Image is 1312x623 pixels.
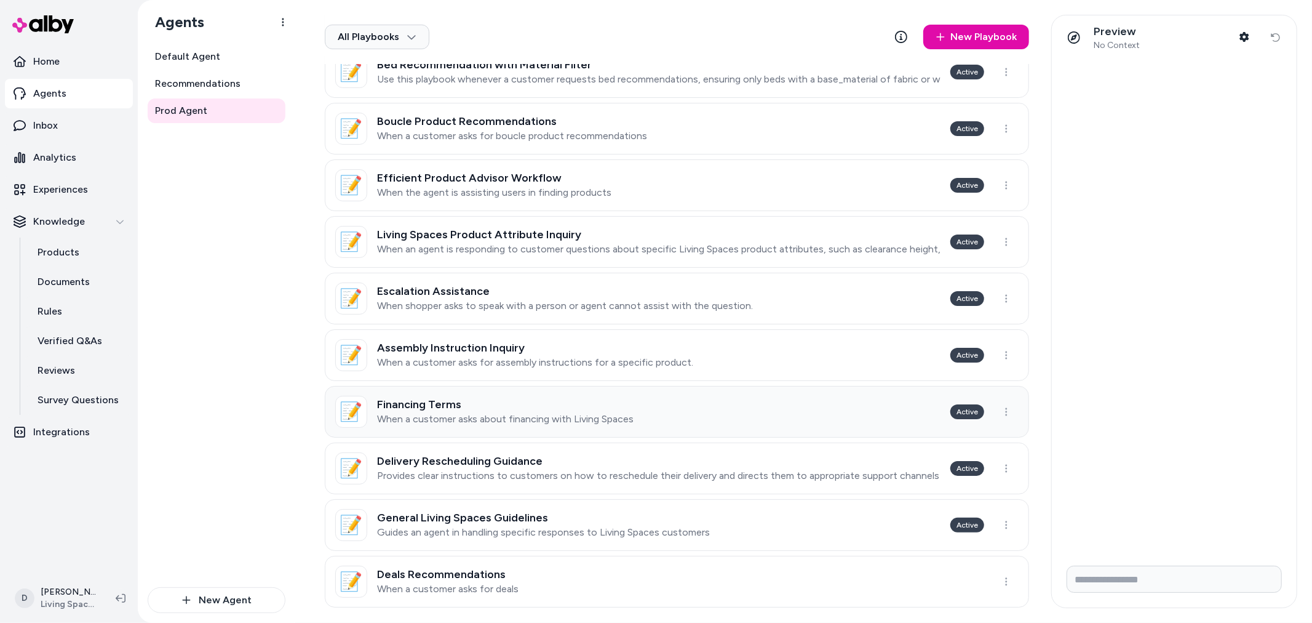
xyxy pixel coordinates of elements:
[33,118,58,133] p: Inbox
[38,363,75,378] p: Reviews
[325,556,1029,608] a: 📝Deals RecommendationsWhen a customer asks for deals
[377,356,693,369] p: When a customer asks for assembly instructions for a specific product.
[950,404,984,419] div: Active
[377,115,647,127] h3: Boucle Product Recommendations
[377,187,611,199] p: When the agent is assisting users in finding products
[377,470,940,482] p: Provides clear instructions to customers on how to reschedule their delivery and directs them to ...
[5,111,133,140] a: Inbox
[335,113,367,145] div: 📝
[377,228,940,241] h3: Living Spaces Product Attribute Inquiry
[950,235,984,249] div: Active
[377,583,519,595] p: When a customer asks for deals
[950,178,984,193] div: Active
[377,568,519,581] h3: Deals Recommendations
[25,385,133,415] a: Survey Questions
[377,526,710,539] p: Guides an agent in handling specific responses to Living Spaces customers
[325,216,1029,268] a: 📝Living Spaces Product Attribute InquiryWhen an agent is responding to customer questions about s...
[1094,25,1140,39] p: Preview
[5,47,133,76] a: Home
[335,56,367,88] div: 📝
[148,71,285,96] a: Recommendations
[33,86,66,101] p: Agents
[335,396,367,428] div: 📝
[950,461,984,476] div: Active
[950,518,984,533] div: Active
[25,326,133,356] a: Verified Q&As
[325,329,1029,381] a: 📝Assembly Instruction InquiryWhen a customer asks for assembly instructions for a specific produc...
[5,175,133,204] a: Experiences
[41,598,96,611] span: Living Spaces
[325,25,429,49] button: All Playbooks
[335,169,367,201] div: 📝
[5,207,133,236] button: Knowledge
[38,334,102,348] p: Verified Q&As
[377,342,693,354] h3: Assembly Instruction Inquiry
[15,589,34,608] span: D
[377,58,940,71] h3: Bed Recommendation with Material Filter
[377,455,940,467] h3: Delivery Rescheduling Guidance
[5,417,133,447] a: Integrations
[377,512,710,524] h3: General Living Spaces Guidelines
[38,393,119,408] p: Survey Questions
[38,275,90,289] p: Documents
[950,348,984,363] div: Active
[38,245,79,260] p: Products
[325,443,1029,494] a: 📝Delivery Rescheduling GuidanceProvides clear instructions to customers on how to reschedule thei...
[148,44,285,69] a: Default Agent
[950,291,984,306] div: Active
[335,283,367,315] div: 📝
[155,103,207,118] span: Prod Agent
[325,273,1029,324] a: 📝Escalation AssistanceWhen shopper asks to speak with a person or agent cannot assist with the qu...
[1067,566,1282,593] input: Write your prompt here
[335,339,367,371] div: 📝
[145,13,204,31] h1: Agents
[377,243,940,255] p: When an agent is responding to customer questions about specific Living Spaces product attributes...
[377,413,634,425] p: When a customer asks about financing with Living Spaces
[25,297,133,326] a: Rules
[377,73,940,86] p: Use this playbook whenever a customer requests bed recommendations, ensuring only beds with a bas...
[12,15,74,33] img: alby Logo
[5,79,133,108] a: Agents
[325,46,1029,98] a: 📝Bed Recommendation with Material FilterUse this playbook whenever a customer requests bed recomm...
[377,130,647,142] p: When a customer asks for boucle product recommendations
[33,150,76,165] p: Analytics
[377,172,611,184] h3: Efficient Product Advisor Workflow
[155,76,241,91] span: Recommendations
[377,398,634,411] h3: Financing Terms
[325,103,1029,155] a: 📝Boucle Product RecommendationsWhen a customer asks for boucle product recommendationsActive
[148,587,285,613] button: New Agent
[33,54,60,69] p: Home
[325,386,1029,438] a: 📝Financing TermsWhen a customer asks about financing with Living SpacesActive
[950,65,984,79] div: Active
[338,31,416,43] span: All Playbooks
[1094,40,1140,51] span: No Context
[335,509,367,541] div: 📝
[25,267,133,297] a: Documents
[377,300,753,312] p: When shopper asks to speak with a person or agent cannot assist with the question.
[148,98,285,123] a: Prod Agent
[33,425,90,440] p: Integrations
[7,579,106,618] button: D[PERSON_NAME]Living Spaces
[33,214,85,229] p: Knowledge
[155,49,220,64] span: Default Agent
[335,566,367,598] div: 📝
[377,285,753,297] h3: Escalation Assistance
[41,586,96,598] p: [PERSON_NAME]
[950,121,984,136] div: Active
[325,499,1029,551] a: 📝General Living Spaces GuidelinesGuides an agent in handling specific responses to Living Spaces ...
[923,25,1029,49] a: New Playbook
[38,304,62,319] p: Rules
[335,226,367,258] div: 📝
[25,356,133,385] a: Reviews
[33,182,88,197] p: Experiences
[335,452,367,484] div: 📝
[5,143,133,172] a: Analytics
[25,238,133,267] a: Products
[325,159,1029,211] a: 📝Efficient Product Advisor WorkflowWhen the agent is assisting users in finding productsActive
